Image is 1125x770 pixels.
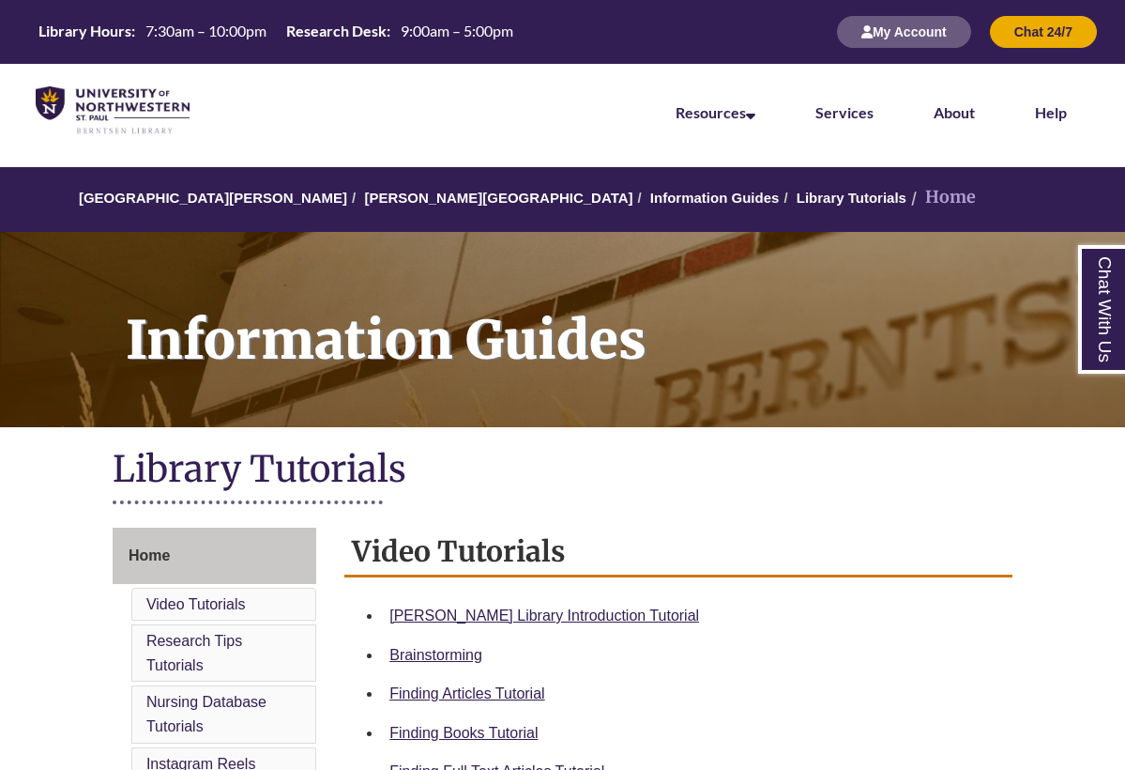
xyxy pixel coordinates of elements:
a: Hours Today [31,21,521,43]
a: Finding Books Tutorial [389,725,538,741]
a: About [934,103,975,121]
a: My Account [837,23,971,39]
span: Home [129,547,170,563]
a: Video Tutorials [146,596,246,612]
a: [GEOGRAPHIC_DATA][PERSON_NAME] [79,190,347,206]
h2: Video Tutorials [344,528,1012,577]
h1: Library Tutorials [113,446,1012,496]
th: Research Desk: [279,21,393,41]
a: Resources [676,103,755,121]
a: Finding Articles Tutorial [389,685,544,701]
a: Services [815,103,874,121]
button: Chat 24/7 [990,16,1097,48]
li: Home [906,184,976,211]
img: UNWSP Library Logo [36,86,190,135]
a: Nursing Database Tutorials [146,694,266,734]
h1: Information Guides [105,232,1125,403]
a: Brainstorming [389,647,482,663]
span: 9:00am – 5:00pm [401,22,513,39]
span: 7:30am – 10:00pm [145,22,266,39]
th: Library Hours: [31,21,138,41]
table: Hours Today [31,21,521,41]
a: Chat 24/7 [990,23,1097,39]
a: [PERSON_NAME][GEOGRAPHIC_DATA] [364,190,632,206]
a: Information Guides [650,190,780,206]
a: Research Tips Tutorials [146,633,242,673]
button: My Account [837,16,971,48]
a: [PERSON_NAME] Library Introduction Tutorial [389,608,699,624]
a: Library Tutorials [797,190,906,206]
a: Home [113,528,316,584]
a: Help [1035,103,1067,121]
